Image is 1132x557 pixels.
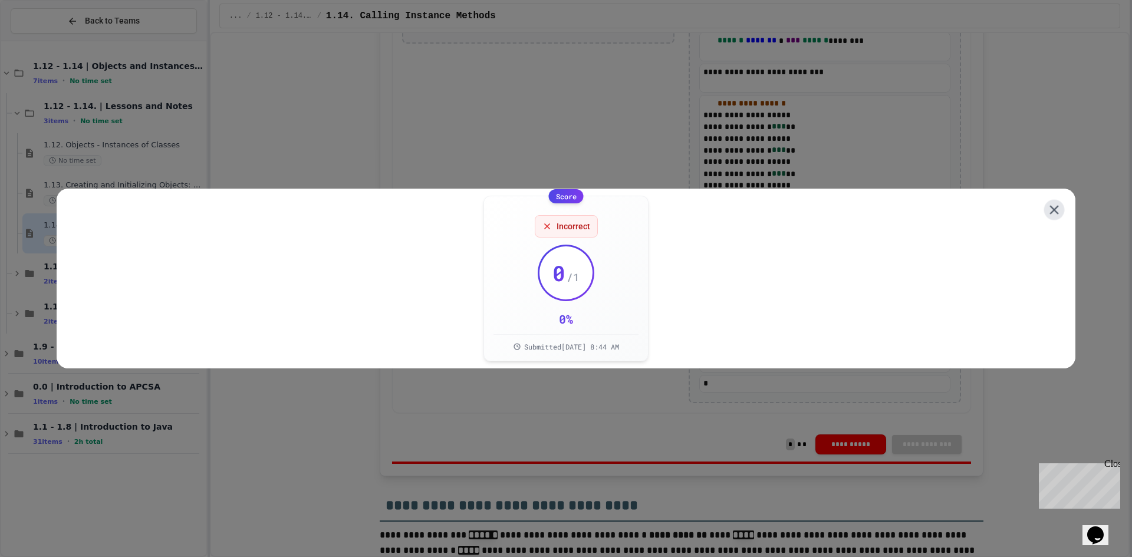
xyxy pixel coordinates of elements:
span: / 1 [567,269,580,285]
span: Incorrect [557,220,590,232]
div: Score [549,189,584,203]
span: Submitted [DATE] 8:44 AM [524,342,619,351]
span: 0 [552,261,565,285]
div: 0 % [559,311,573,327]
div: Chat with us now!Close [5,5,81,75]
iframe: chat widget [1034,459,1120,509]
iframe: chat widget [1082,510,1120,545]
